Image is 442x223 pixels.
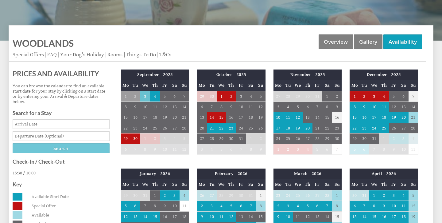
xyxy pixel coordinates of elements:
td: 18 [379,112,389,123]
td: 10 [160,144,170,154]
th: Th [303,80,312,91]
td: 25 [293,190,303,201]
td: 8 [217,102,227,112]
p: You can browse the calendar to find an available start date for your stay by clicking on a start ... [13,83,110,104]
td: 18 [150,112,160,123]
td: 28 [322,190,332,201]
td: 29 [217,133,227,144]
td: 2 [332,91,342,102]
th: Su [409,179,418,190]
td: 30 [350,190,359,201]
th: We [293,179,303,190]
th: Sa [246,179,256,190]
td: 7 [130,144,140,154]
td: 19 [256,112,266,123]
td: 8 [140,144,150,154]
th: Mo [273,80,283,91]
td: 3 [399,133,409,144]
td: 10 [369,102,379,112]
td: 8 [150,201,160,211]
td: 8 [350,102,359,112]
a: Things To Do [126,51,156,58]
td: 6 [197,102,207,112]
td: 8 [322,102,332,112]
h3: Search for a Stay [13,110,110,116]
td: 31 [246,190,256,201]
td: 4 [283,102,293,112]
td: 4 [217,201,227,211]
th: We [217,179,227,190]
td: 30 [130,190,140,201]
td: 2 [389,133,399,144]
td: 31 [312,91,322,102]
td: 3 [197,144,207,154]
td: 17 [236,112,246,123]
td: 9 [160,201,170,211]
td: 6 [236,201,246,211]
td: 7 [180,91,189,102]
td: 6 [399,91,409,102]
a: Overview [319,34,353,49]
th: Th [226,80,236,91]
th: Fr [160,179,170,190]
h3: Key [13,181,110,188]
td: 13 [303,112,312,123]
td: 12 [256,102,266,112]
th: Th [150,80,160,91]
td: 26 [160,123,170,133]
td: 29 [121,190,130,201]
td: 1 [369,190,379,201]
td: 26 [256,123,266,133]
th: Mo [273,179,283,190]
td: 6 [170,91,180,102]
td: 7 [236,144,246,154]
td: 27 [197,133,207,144]
th: Th [379,80,389,91]
th: February - 2026 [197,169,266,179]
td: 19 [160,112,170,123]
td: 15 [350,112,359,123]
td: 5 [409,190,418,201]
th: Tu [283,80,293,91]
a: FAQ [47,51,57,58]
td: 1 [256,190,266,201]
input: Arrival Date [13,119,110,129]
td: 1 [322,91,332,102]
td: 7 [332,144,342,154]
td: 29 [226,190,236,201]
td: 3 [160,133,170,144]
th: Su [332,80,342,91]
td: 11 [150,102,160,112]
td: 28 [207,133,217,144]
td: 11 [170,144,180,154]
a: Availability [383,34,422,49]
td: 2 [359,91,369,102]
td: 26 [389,123,399,133]
td: 4 [180,190,189,201]
td: 27 [170,123,180,133]
td: 13 [170,102,180,112]
td: 29 [293,91,303,102]
td: 4 [293,201,303,211]
td: 16 [226,112,236,123]
td: 31 [359,190,369,201]
th: Sa [322,179,332,190]
td: 25 [246,123,256,133]
td: 7 [369,144,379,154]
td: 20 [197,123,207,133]
td: 21 [180,112,189,123]
td: 1 [273,144,283,154]
td: 27 [273,91,283,102]
td: 23 [226,123,236,133]
td: 17 [140,112,150,123]
td: 5 [293,102,303,112]
td: 20 [303,123,312,133]
td: 9 [359,102,369,112]
th: September - 2025 [121,70,189,80]
td: 28 [283,91,293,102]
td: 6 [226,144,236,154]
td: 20 [399,112,409,123]
td: 13 [197,112,207,123]
td: 1 [150,190,160,201]
td: 24 [369,123,379,133]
